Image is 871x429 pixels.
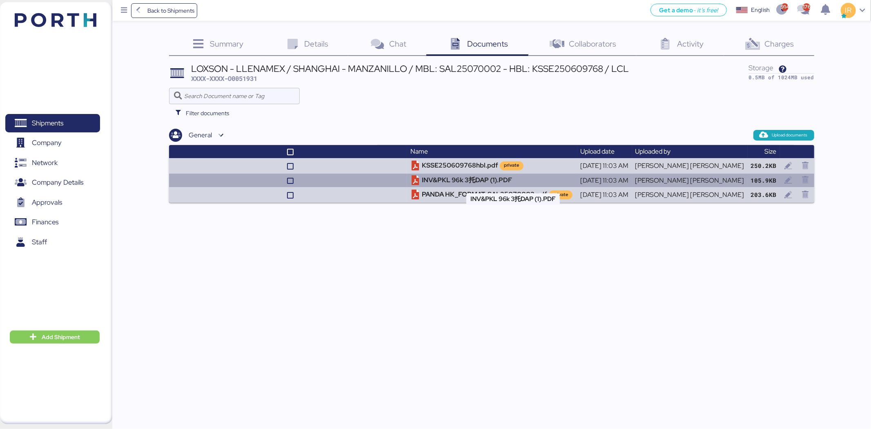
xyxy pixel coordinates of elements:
[32,236,47,248] span: Staff
[5,193,100,212] a: Approvals
[10,331,100,344] button: Add Shipment
[577,174,632,187] td: [DATE] 11:03 AM
[410,147,428,156] span: Name
[169,106,236,121] button: Filter documents
[32,117,63,129] span: Shipments
[749,63,774,72] span: Storage
[677,38,704,49] span: Activity
[765,147,777,156] span: Size
[191,64,629,73] div: LOXSON - LLENAMEX / SHANGHAI - MANZANILLO / MBL: SAL25070002 - HBL: KSSE250609768 / LCL
[210,38,243,49] span: Summary
[632,187,748,203] td: [PERSON_NAME] [PERSON_NAME]
[5,213,100,232] a: Finances
[581,147,615,156] span: Upload date
[845,5,851,16] span: IR
[407,158,577,174] td: KSSE250609768hbl.pdf
[304,38,328,49] span: Details
[577,158,632,174] td: [DATE] 11:03 AM
[751,6,770,14] div: English
[191,74,257,83] span: XXXX-XXXX-O0051931
[5,232,100,251] a: Staff
[748,174,780,187] td: 105.9KB
[5,154,100,172] a: Network
[5,173,100,192] a: Company Details
[32,197,62,208] span: Approvals
[407,174,577,187] td: INV&PKL 96k 3托DAP (1).PDF
[42,332,80,342] span: Add Shipment
[632,174,748,187] td: [PERSON_NAME] [PERSON_NAME]
[5,114,100,133] a: Shipments
[185,88,295,104] input: Search Document name or Tag
[131,3,198,18] a: Back to Shipments
[635,147,671,156] span: Uploaded by
[407,187,577,203] td: PANDA HK_FORMAT-SAL25070002.pdf
[117,4,131,18] button: Menu
[764,38,794,49] span: Charges
[504,162,519,169] div: private
[32,177,83,188] span: Company Details
[632,158,748,174] td: [PERSON_NAME] [PERSON_NAME]
[32,137,62,149] span: Company
[189,130,212,140] div: General
[748,158,780,174] td: 250.2KB
[5,134,100,152] a: Company
[32,216,58,228] span: Finances
[186,108,229,118] span: Filter documents
[32,157,58,169] span: Network
[753,130,814,141] button: Upload documents
[553,191,568,198] div: private
[772,132,808,139] span: Upload documents
[389,38,406,49] span: Chat
[748,187,780,203] td: 203.6KB
[467,38,508,49] span: Documents
[569,38,616,49] span: Collaborators
[749,74,814,81] div: 0.5MB of 1024MB used
[147,6,194,16] span: Back to Shipments
[577,187,632,203] td: [DATE] 11:03 AM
